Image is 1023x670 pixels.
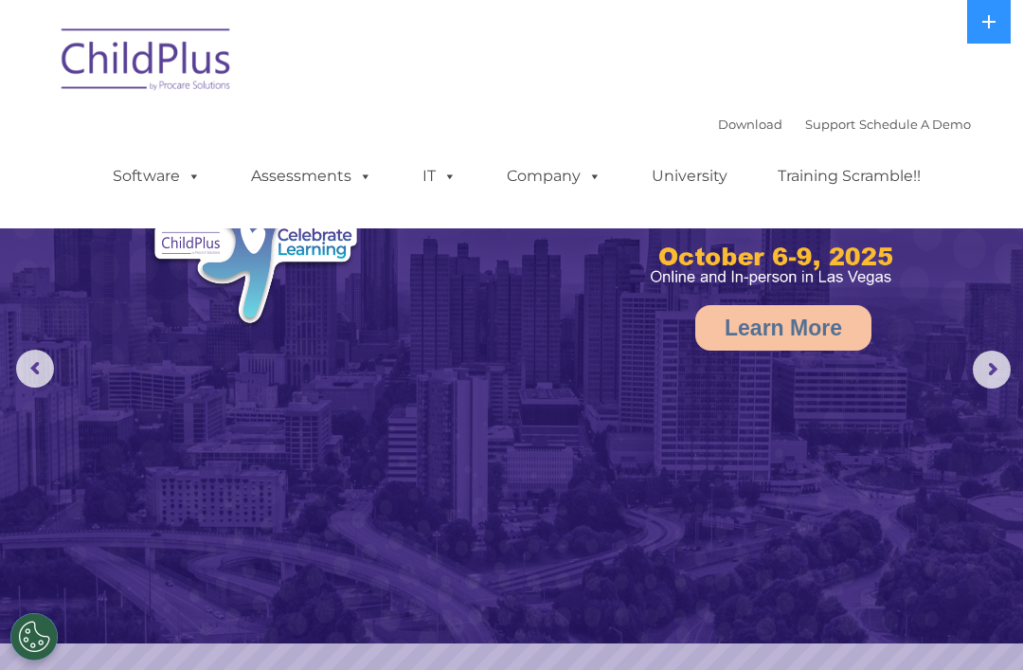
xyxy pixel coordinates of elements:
[232,157,391,195] a: Assessments
[488,157,620,195] a: Company
[94,157,220,195] a: Software
[759,157,940,195] a: Training Scramble!!
[859,117,971,132] a: Schedule A Demo
[695,305,871,351] a: Learn More
[52,15,242,110] img: ChildPlus by Procare Solutions
[404,157,476,195] a: IT
[10,613,58,661] button: Cookies Settings
[805,117,855,132] a: Support
[633,157,746,195] a: University
[718,117,782,132] a: Download
[718,117,971,132] font: |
